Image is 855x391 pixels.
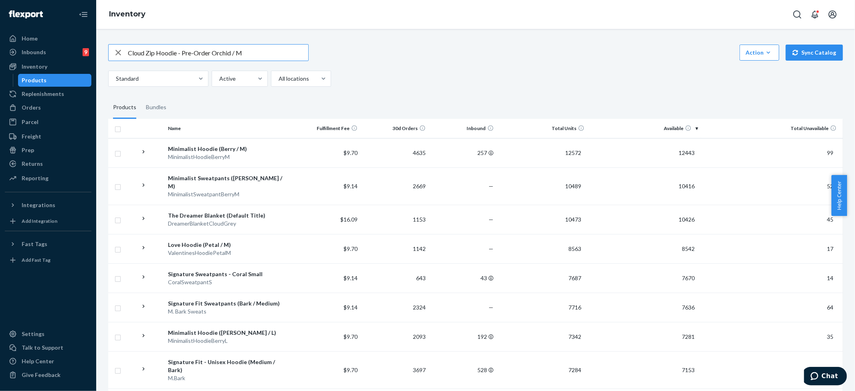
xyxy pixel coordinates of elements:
[824,183,837,189] span: 52
[22,174,49,182] div: Reporting
[679,333,698,340] span: 7281
[429,322,497,351] td: 192
[746,49,773,57] div: Action
[344,367,358,373] span: $9.70
[5,88,91,100] a: Replenishments
[5,355,91,368] a: Help Center
[679,275,698,281] span: 7670
[168,145,289,153] div: Minimalist Hoodie (Berry / M)
[22,371,61,379] div: Give Feedback
[5,116,91,128] a: Parcel
[22,257,51,263] div: Add Fast Tag
[824,304,837,311] span: 64
[562,149,584,156] span: 12572
[5,328,91,340] a: Settings
[5,101,91,114] a: Orders
[22,48,46,56] div: Inbounds
[168,212,289,220] div: The Dreamer Blanket (Default Title)
[168,374,289,382] div: M.Bark
[168,329,289,337] div: Minimalist Hoodie ([PERSON_NAME] / L)
[565,304,584,311] span: 7716
[824,245,837,252] span: 17
[361,322,429,351] td: 2093
[565,275,584,281] span: 7687
[83,48,89,56] div: 9
[361,138,429,167] td: 4635
[168,337,289,345] div: MinimalistHoodieBerryL
[344,333,358,340] span: $9.70
[168,174,289,190] div: Minimalist Sweatpants ([PERSON_NAME] / M)
[361,263,429,293] td: 643
[701,119,843,138] th: Total Unavailable
[489,216,494,223] span: —
[168,241,289,249] div: Love Hoodie (Petal / M)
[22,218,57,224] div: Add Integration
[146,96,166,119] div: Bundles
[9,10,43,18] img: Flexport logo
[831,175,847,216] button: Help Center
[679,304,698,311] span: 7636
[5,215,91,228] a: Add Integration
[340,216,358,223] span: $16.09
[103,3,152,26] ol: breadcrumbs
[22,330,44,338] div: Settings
[22,344,63,352] div: Talk to Support
[5,46,91,59] a: Inbounds9
[489,304,494,311] span: —
[786,45,843,61] button: Sync Catalog
[168,358,289,374] div: Signature Fit - Unisex Hoodie (Medium / Bark)
[740,45,779,61] button: Action
[168,278,289,286] div: CoralSweatpantS
[5,144,91,157] a: Prep
[429,263,497,293] td: 43
[824,216,837,223] span: 45
[565,333,584,340] span: 7342
[489,245,494,252] span: —
[5,130,91,143] a: Freight
[824,333,837,340] span: 35
[562,216,584,223] span: 10473
[293,119,361,138] th: Fulfillment Fee
[821,367,837,373] span: 122
[825,6,841,22] button: Open account menu
[429,351,497,389] td: 528
[22,104,41,112] div: Orders
[679,367,698,373] span: 7153
[5,172,91,185] a: Reporting
[113,96,136,119] div: Products
[344,245,358,252] span: $9.70
[5,341,91,354] button: Talk to Support
[675,149,698,156] span: 12443
[168,299,289,308] div: Signature Fit Sweatpants (Bark / Medium)
[789,6,805,22] button: Open Search Box
[22,357,54,365] div: Help Center
[22,90,64,98] div: Replenishments
[361,167,429,205] td: 2669
[22,240,47,248] div: Fast Tags
[5,238,91,250] button: Fast Tags
[168,153,289,161] div: MinimalistHoodieBerryM
[168,190,289,198] div: MinimalistSweatpantBerryM
[5,254,91,267] a: Add Fast Tag
[804,367,847,387] iframe: Opens a widget where you can chat to one of our agents
[168,308,289,316] div: M. Bark Sweats
[562,183,584,189] span: 10489
[344,183,358,189] span: $9.14
[5,157,91,170] a: Returns
[22,201,55,209] div: Integrations
[489,183,494,189] span: —
[429,119,497,138] th: Inbound
[588,119,701,138] th: Available
[824,149,837,156] span: 99
[22,146,34,154] div: Prep
[168,249,289,257] div: ValentinesHoodiePetalM
[344,304,358,311] span: $9.14
[344,275,358,281] span: $9.14
[278,75,279,83] input: All locations
[5,199,91,212] button: Integrations
[675,183,698,189] span: 10416
[5,60,91,73] a: Inventory
[168,270,289,278] div: Signature Sweatpants - Coral Small
[165,119,293,138] th: Name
